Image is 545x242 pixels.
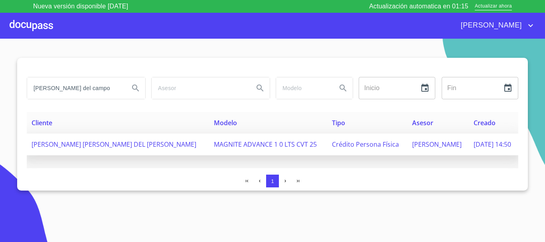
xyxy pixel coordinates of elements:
[474,118,496,127] span: Creado
[474,140,511,149] span: [DATE] 14:50
[33,2,128,11] p: Nueva versión disponible [DATE]
[32,140,196,149] span: [PERSON_NAME] [PERSON_NAME] DEL [PERSON_NAME]
[214,140,317,149] span: MAGNITE ADVANCE 1 0 LTS CVT 25
[412,140,462,149] span: [PERSON_NAME]
[332,118,345,127] span: Tipo
[251,79,270,98] button: Search
[27,77,123,99] input: search
[455,19,526,32] span: [PERSON_NAME]
[32,118,52,127] span: Cliente
[369,2,468,11] p: Actualización automatica en 01:15
[332,140,399,149] span: Crédito Persona Física
[276,77,330,99] input: search
[334,79,353,98] button: Search
[455,19,535,32] button: account of current user
[412,118,433,127] span: Asesor
[475,2,512,11] span: Actualizar ahora
[214,118,237,127] span: Modelo
[266,175,279,187] button: 1
[126,79,145,98] button: Search
[152,77,247,99] input: search
[271,178,274,184] span: 1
